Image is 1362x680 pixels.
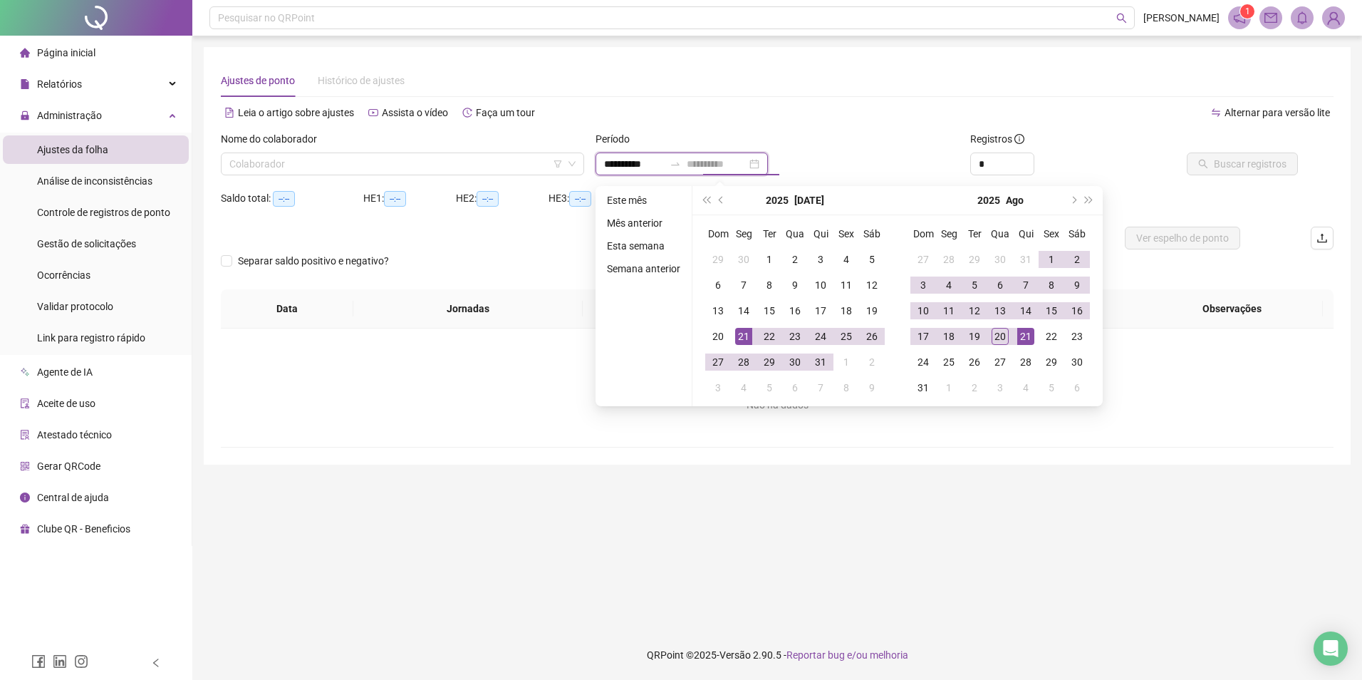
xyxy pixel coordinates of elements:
img: 77055 [1323,7,1344,29]
td: 2025-07-23 [782,324,808,349]
td: 2025-08-04 [936,272,962,298]
div: 7 [735,277,752,294]
td: 2025-08-08 [1039,272,1064,298]
div: 30 [735,251,752,268]
td: 2025-09-01 [936,375,962,401]
span: --:-- [273,191,295,207]
th: Seg [731,221,757,247]
div: HE 1: [363,190,456,207]
td: 2025-07-17 [808,298,833,324]
div: 13 [992,302,1009,319]
div: 31 [1017,251,1034,268]
div: 2 [1069,251,1086,268]
span: facebook [31,654,46,669]
div: 13 [709,302,727,319]
sup: 1 [1240,4,1254,19]
div: 12 [966,302,983,319]
td: 2025-07-31 [808,349,833,375]
div: 6 [992,277,1009,294]
td: 2025-08-27 [987,349,1013,375]
th: Qua [782,221,808,247]
div: 10 [915,302,932,319]
span: Central de ajuda [37,492,109,503]
td: 2025-07-30 [782,349,808,375]
span: bell [1296,11,1309,24]
span: Ajustes da folha [37,144,108,155]
th: Sex [833,221,859,247]
div: 19 [966,328,983,345]
div: 22 [761,328,778,345]
th: Sáb [1064,221,1090,247]
td: 2025-08-06 [987,272,1013,298]
button: next-year [1065,186,1081,215]
span: Controle de registros de ponto [37,207,170,218]
div: 1 [1043,251,1060,268]
div: 28 [1017,354,1034,371]
th: Sex [1039,221,1064,247]
div: 26 [966,354,983,371]
td: 2025-08-03 [705,375,731,401]
div: 14 [735,302,752,319]
div: 29 [761,354,778,371]
span: Faça um tour [476,107,535,118]
div: 8 [838,379,855,396]
td: 2025-07-31 [1013,247,1039,272]
div: HE 2: [456,190,549,207]
li: Este mês [601,192,686,209]
div: 27 [992,354,1009,371]
li: Semana anterior [601,260,686,277]
th: Dom [705,221,731,247]
span: --:-- [569,191,591,207]
span: notification [1233,11,1246,24]
div: 5 [966,277,983,294]
td: 2025-08-01 [833,349,859,375]
div: Saldo total: [221,190,363,207]
td: 2025-06-30 [731,247,757,272]
div: 8 [761,277,778,294]
div: 29 [709,251,727,268]
td: 2025-08-02 [859,349,885,375]
div: 9 [863,379,880,396]
span: Clube QR - Beneficios [37,523,130,535]
div: 31 [812,354,829,371]
span: Reportar bug e/ou melhoria [786,649,908,661]
div: 16 [1069,302,1086,319]
div: 28 [735,354,752,371]
div: 7 [1017,277,1034,294]
li: Esta semana [601,237,686,254]
div: 23 [786,328,804,345]
th: Seg [936,221,962,247]
td: 2025-08-26 [962,349,987,375]
td: 2025-07-29 [962,247,987,272]
td: 2025-08-09 [859,375,885,401]
button: super-next-year [1081,186,1097,215]
td: 2025-08-29 [1039,349,1064,375]
span: Agente de IA [37,366,93,378]
td: 2025-08-31 [910,375,936,401]
span: Separar saldo positivo e negativo? [232,253,395,269]
div: 4 [1017,379,1034,396]
td: 2025-07-18 [833,298,859,324]
td: 2025-07-30 [987,247,1013,272]
div: 23 [1069,328,1086,345]
span: home [20,48,30,58]
th: Qua [987,221,1013,247]
td: 2025-08-01 [1039,247,1064,272]
span: Análise de inconsistências [37,175,152,187]
td: 2025-08-20 [987,324,1013,349]
span: audit [20,398,30,408]
td: 2025-07-24 [808,324,833,349]
div: 22 [1043,328,1060,345]
td: 2025-08-05 [757,375,782,401]
div: 17 [812,302,829,319]
div: 14 [1017,302,1034,319]
span: Relatórios [37,78,82,90]
div: 5 [761,379,778,396]
td: 2025-07-01 [757,247,782,272]
td: 2025-07-04 [833,247,859,272]
td: 2025-07-13 [705,298,731,324]
td: 2025-07-22 [757,324,782,349]
span: lock [20,110,30,120]
button: Buscar registros [1187,153,1298,175]
span: Ocorrências [37,269,90,281]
